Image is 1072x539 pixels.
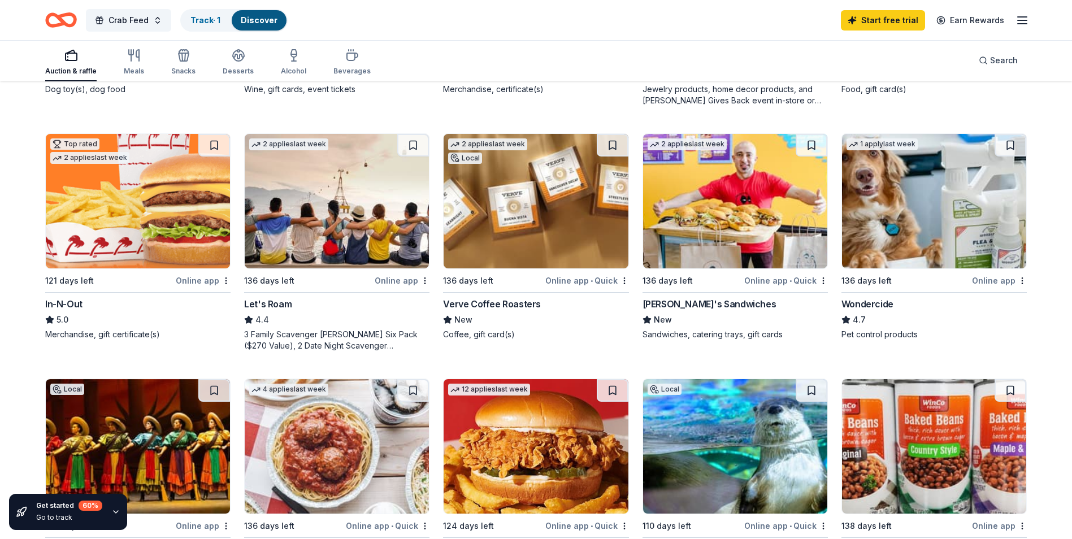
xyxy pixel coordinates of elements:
[249,138,328,150] div: 2 applies last week
[443,297,541,311] div: Verve Coffee Roasters
[448,138,527,150] div: 2 applies last week
[36,501,102,511] div: Get started
[171,67,196,76] div: Snacks
[176,519,231,533] div: Online app
[643,84,828,106] div: Jewelry products, home decor products, and [PERSON_NAME] Gives Back event in-store or online (or ...
[79,501,102,511] div: 60 %
[444,379,628,514] img: Image for KBP Foods
[444,134,628,268] img: Image for Verve Coffee Roasters
[375,273,429,288] div: Online app
[841,519,892,533] div: 138 days left
[50,152,129,164] div: 2 applies last week
[45,44,97,81] button: Auction & raffle
[244,329,429,351] div: 3 Family Scavenger [PERSON_NAME] Six Pack ($270 Value), 2 Date Night Scavenger [PERSON_NAME] Two ...
[841,10,925,31] a: Start free trial
[45,67,97,76] div: Auction & raffle
[46,134,230,268] img: Image for In-N-Out
[346,519,429,533] div: Online app Quick
[45,84,231,95] div: Dog toy(s), dog food
[190,15,220,25] a: Track· 1
[45,7,77,33] a: Home
[841,274,892,288] div: 136 days left
[643,329,828,340] div: Sandwiches, catering trays, gift cards
[171,44,196,81] button: Snacks
[448,153,482,164] div: Local
[847,138,918,150] div: 1 apply last week
[443,133,628,340] a: Image for Verve Coffee Roasters2 applieslast weekLocal136 days leftOnline app•QuickVerve Coffee R...
[176,273,231,288] div: Online app
[841,329,1027,340] div: Pet control products
[545,519,629,533] div: Online app Quick
[972,519,1027,533] div: Online app
[333,44,371,81] button: Beverages
[45,329,231,340] div: Merchandise, gift certificate(s)
[45,274,94,288] div: 121 days left
[244,519,294,533] div: 136 days left
[842,134,1026,268] img: Image for Wondercide
[648,384,682,395] div: Local
[255,313,269,327] span: 4.4
[972,273,1027,288] div: Online app
[45,133,231,340] a: Image for In-N-OutTop rated2 applieslast week121 days leftOnline appIn-N-Out5.0Merchandise, gift ...
[643,379,827,514] img: Image for CuriOdyssey
[443,519,494,533] div: 124 days left
[841,133,1027,340] a: Image for Wondercide1 applylast week136 days leftOnline appWondercide4.7Pet control products
[789,276,792,285] span: •
[643,134,827,268] img: Image for Ike's Sandwiches
[249,384,328,395] div: 4 applies last week
[45,297,83,311] div: In-N-Out
[744,519,828,533] div: Online app Quick
[454,313,472,327] span: New
[36,513,102,522] div: Go to track
[448,384,530,395] div: 12 applies last week
[281,67,306,76] div: Alcohol
[180,9,288,32] button: Track· 1Discover
[591,276,593,285] span: •
[443,84,628,95] div: Merchandise, certificate(s)
[245,379,429,514] img: Image for The Old Spaghetti Factory
[443,329,628,340] div: Coffee, gift card(s)
[391,521,393,531] span: •
[333,67,371,76] div: Beverages
[990,54,1018,67] span: Search
[50,138,99,150] div: Top rated
[50,384,84,395] div: Local
[124,44,144,81] button: Meals
[545,273,629,288] div: Online app Quick
[244,84,429,95] div: Wine, gift cards, event tickets
[223,67,254,76] div: Desserts
[443,274,493,288] div: 136 days left
[970,49,1027,72] button: Search
[841,297,893,311] div: Wondercide
[241,15,277,25] a: Discover
[853,313,866,327] span: 4.7
[244,297,292,311] div: Let's Roam
[124,67,144,76] div: Meals
[223,44,254,81] button: Desserts
[841,84,1027,95] div: Food, gift card(s)
[930,10,1011,31] a: Earn Rewards
[643,133,828,340] a: Image for Ike's Sandwiches2 applieslast week136 days leftOnline app•Quick[PERSON_NAME]'s Sandwich...
[281,44,306,81] button: Alcohol
[591,521,593,531] span: •
[648,138,727,150] div: 2 applies last week
[86,9,171,32] button: Crab Feed
[244,133,429,351] a: Image for Let's Roam2 applieslast week136 days leftOnline appLet's Roam4.43 Family Scavenger [PER...
[244,274,294,288] div: 136 days left
[643,519,691,533] div: 110 days left
[744,273,828,288] div: Online app Quick
[842,379,1026,514] img: Image for WinCo Foods
[789,521,792,531] span: •
[643,297,776,311] div: [PERSON_NAME]'s Sandwiches
[654,313,672,327] span: New
[245,134,429,268] img: Image for Let's Roam
[46,379,230,514] img: Image for Gallo Center for the Arts
[643,274,693,288] div: 136 days left
[57,313,68,327] span: 5.0
[108,14,149,27] span: Crab Feed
